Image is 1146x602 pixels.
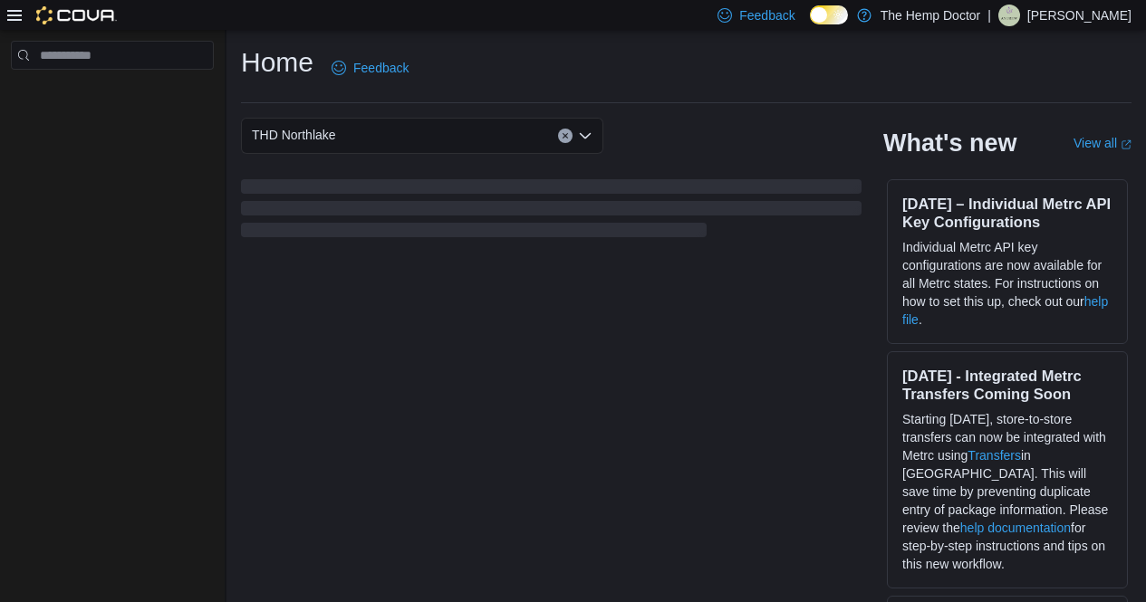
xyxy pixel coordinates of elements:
[324,50,416,86] a: Feedback
[252,124,336,146] span: THD Northlake
[902,410,1112,573] p: Starting [DATE], store-to-store transfers can now be integrated with Metrc using in [GEOGRAPHIC_D...
[902,238,1112,329] p: Individual Metrc API key configurations are now available for all Metrc states. For instructions ...
[960,521,1071,535] a: help documentation
[968,448,1021,463] a: Transfers
[241,44,313,81] h1: Home
[1027,5,1132,26] p: [PERSON_NAME]
[558,129,573,143] button: Clear input
[987,5,991,26] p: |
[578,129,592,143] button: Open list of options
[11,73,214,117] nav: Complex example
[810,5,848,24] input: Dark Mode
[883,129,1016,158] h2: What's new
[1121,139,1132,150] svg: External link
[902,195,1112,231] h3: [DATE] – Individual Metrc API Key Configurations
[241,183,862,241] span: Loading
[353,59,409,77] span: Feedback
[1074,136,1132,150] a: View allExternal link
[998,5,1020,26] div: Andrew Speicher
[902,367,1112,403] h3: [DATE] - Integrated Metrc Transfers Coming Soon
[739,6,794,24] span: Feedback
[881,5,980,26] p: The Hemp Doctor
[810,24,811,25] span: Dark Mode
[36,6,117,24] img: Cova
